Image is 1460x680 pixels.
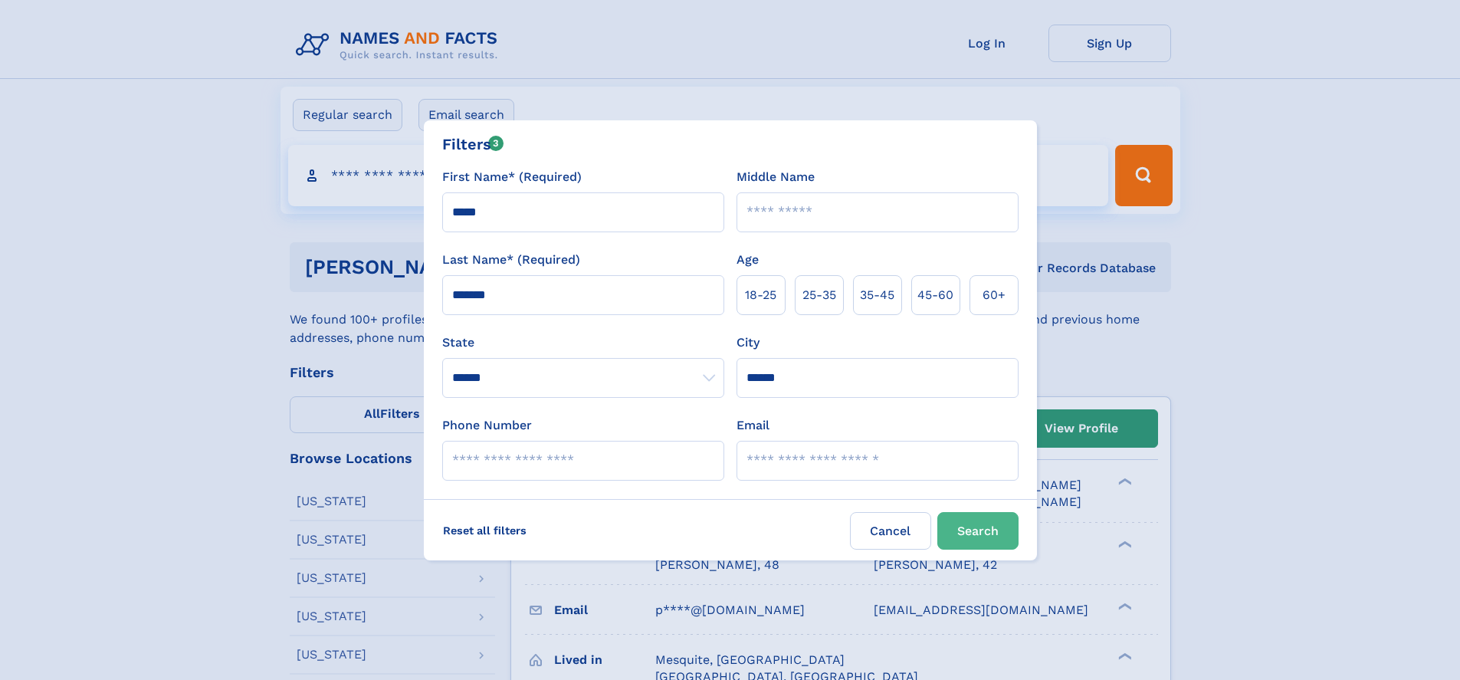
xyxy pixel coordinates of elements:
[737,416,769,435] label: Email
[850,512,931,550] label: Cancel
[442,251,580,269] label: Last Name* (Required)
[802,286,836,304] span: 25‑35
[860,286,894,304] span: 35‑45
[442,333,724,352] label: State
[737,168,815,186] label: Middle Name
[983,286,1006,304] span: 60+
[442,168,582,186] label: First Name* (Required)
[917,286,953,304] span: 45‑60
[937,512,1019,550] button: Search
[442,133,504,156] div: Filters
[433,512,536,549] label: Reset all filters
[442,416,532,435] label: Phone Number
[737,333,760,352] label: City
[737,251,759,269] label: Age
[745,286,776,304] span: 18‑25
